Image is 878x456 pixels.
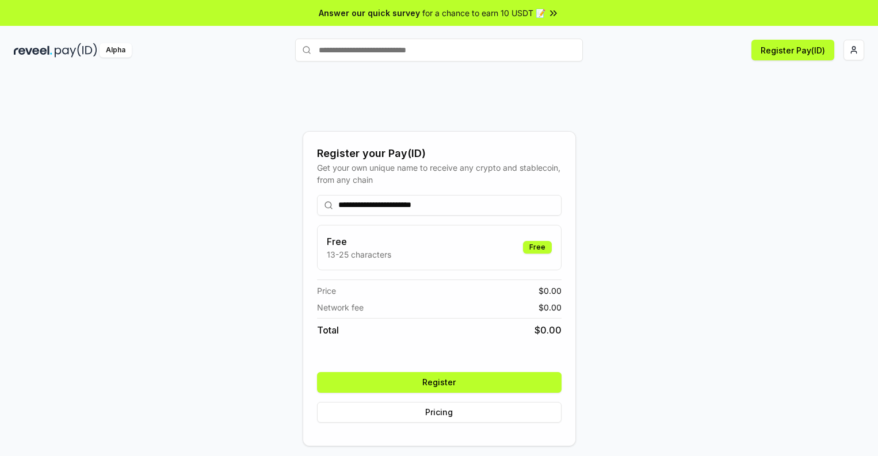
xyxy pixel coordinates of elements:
[327,235,391,248] h3: Free
[317,301,364,313] span: Network fee
[317,323,339,337] span: Total
[539,285,562,297] span: $ 0.00
[14,43,52,58] img: reveel_dark
[422,7,545,19] span: for a chance to earn 10 USDT 📝
[317,402,562,423] button: Pricing
[539,301,562,313] span: $ 0.00
[319,7,420,19] span: Answer our quick survey
[317,145,562,162] div: Register your Pay(ID)
[535,323,562,337] span: $ 0.00
[317,285,336,297] span: Price
[317,372,562,393] button: Register
[327,248,391,260] p: 13-25 characters
[317,162,562,186] div: Get your own unique name to receive any crypto and stablecoin, from any chain
[751,40,834,60] button: Register Pay(ID)
[523,241,552,254] div: Free
[100,43,132,58] div: Alpha
[55,43,97,58] img: pay_id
